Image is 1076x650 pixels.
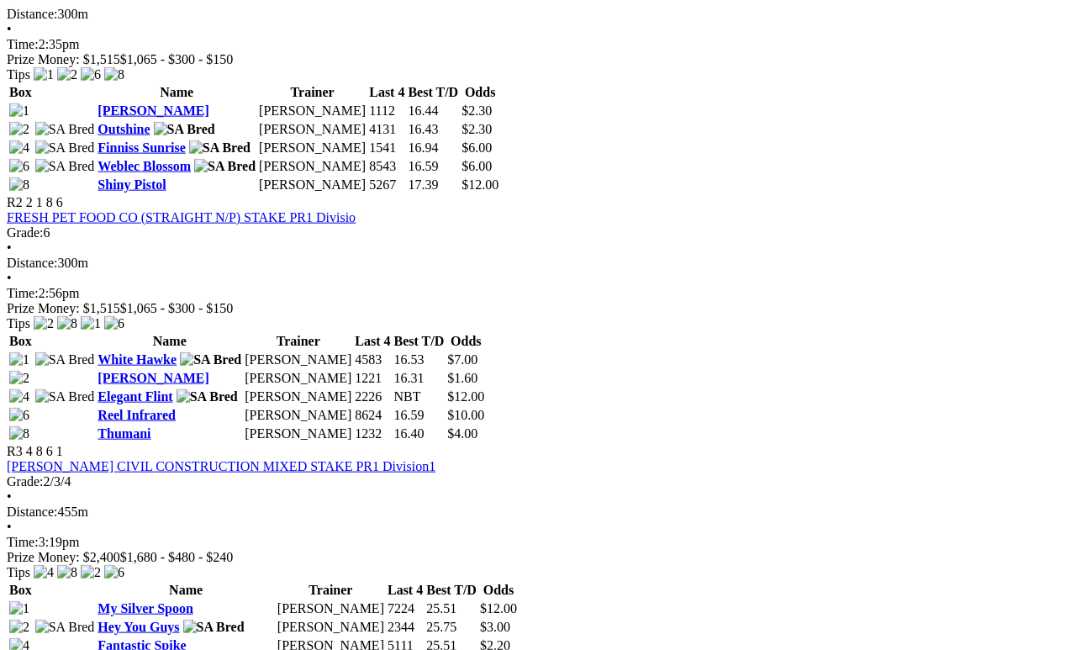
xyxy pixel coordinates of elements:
[81,67,101,82] img: 6
[447,408,484,422] span: $10.00
[387,582,424,599] th: Last 4
[9,140,29,156] img: 4
[393,425,446,442] td: 16.40
[189,140,251,156] img: SA Bred
[244,425,352,442] td: [PERSON_NAME]
[98,389,172,404] a: Elegant Flint
[7,225,44,240] span: Grade:
[7,535,1069,550] div: 3:19pm
[447,389,484,404] span: $12.00
[447,371,477,385] span: $1.60
[98,426,150,441] a: Thumani
[35,140,95,156] img: SA Bred
[35,389,95,404] img: SA Bred
[354,425,391,442] td: 1232
[368,140,405,156] td: 1541
[407,140,459,156] td: 16.94
[354,333,391,350] th: Last 4
[368,121,405,138] td: 4131
[9,426,29,441] img: 8
[258,177,367,193] td: [PERSON_NAME]
[244,333,352,350] th: Trainer
[9,389,29,404] img: 4
[104,67,124,82] img: 8
[9,408,29,423] img: 6
[7,271,12,285] span: •
[9,620,29,635] img: 2
[194,159,256,174] img: SA Bred
[7,256,1069,271] div: 300m
[120,52,234,66] span: $1,065 - $300 - $150
[368,103,405,119] td: 1112
[7,316,30,330] span: Tips
[9,159,29,174] img: 6
[81,316,101,331] img: 1
[9,334,32,348] span: Box
[7,7,57,21] span: Distance:
[34,316,54,331] img: 2
[98,159,191,173] a: Weblec Blossom
[7,256,57,270] span: Distance:
[97,84,256,101] th: Name
[277,600,385,617] td: [PERSON_NAME]
[277,582,385,599] th: Trainer
[480,620,510,634] span: $3.00
[57,316,77,331] img: 8
[462,103,492,118] span: $2.30
[9,122,29,137] img: 2
[258,121,367,138] td: [PERSON_NAME]
[368,177,405,193] td: 5267
[9,352,29,367] img: 1
[35,159,95,174] img: SA Bred
[462,177,498,192] span: $12.00
[97,333,242,350] th: Name
[462,140,492,155] span: $6.00
[480,601,517,616] span: $12.00
[98,140,185,155] a: Finniss Sunrise
[7,210,356,225] a: FRESH PET FOOD CO (STRAIGHT N/P) STAKE PR1 Divisio
[7,474,1069,489] div: 2/3/4
[35,620,95,635] img: SA Bred
[244,351,352,368] td: [PERSON_NAME]
[104,316,124,331] img: 6
[7,22,12,36] span: •
[425,619,477,636] td: 25.75
[407,84,459,101] th: Best T/D
[177,389,238,404] img: SA Bred
[26,444,63,458] span: 4 8 6 1
[7,286,1069,301] div: 2:56pm
[7,225,1069,240] div: 6
[7,37,39,51] span: Time:
[98,408,176,422] a: Reel Infrared
[97,582,275,599] th: Name
[7,505,57,519] span: Distance:
[387,600,424,617] td: 7224
[81,565,101,580] img: 2
[258,103,367,119] td: [PERSON_NAME]
[26,195,63,209] span: 2 1 8 6
[7,240,12,255] span: •
[258,158,367,175] td: [PERSON_NAME]
[9,583,32,597] span: Box
[7,520,12,534] span: •
[393,388,446,405] td: NBT
[7,37,1069,52] div: 2:35pm
[393,370,446,387] td: 16.31
[407,103,459,119] td: 16.44
[387,619,424,636] td: 2344
[258,84,367,101] th: Trainer
[462,159,492,173] span: $6.00
[354,407,391,424] td: 8624
[7,67,30,82] span: Tips
[7,489,12,504] span: •
[7,535,39,549] span: Time:
[9,177,29,193] img: 8
[7,444,23,458] span: R3
[7,565,30,579] span: Tips
[244,407,352,424] td: [PERSON_NAME]
[462,122,492,136] span: $2.30
[35,352,95,367] img: SA Bred
[479,582,518,599] th: Odds
[393,407,446,424] td: 16.59
[7,301,1069,316] div: Prize Money: $1,515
